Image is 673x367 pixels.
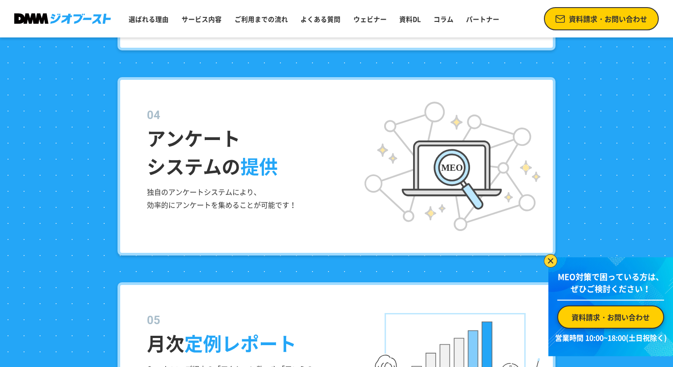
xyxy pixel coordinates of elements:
[462,11,503,28] a: パートナー
[14,13,111,24] img: DMMジオブースト
[240,152,278,180] span: 提供
[396,11,424,28] a: 資料DL
[147,186,314,212] p: 独自のアンケートシステムにより、 効率的にアンケートを集めることが可能です！
[184,329,296,357] span: 定例レポート
[544,254,557,268] img: バナーを閉じる
[147,107,539,180] dt: アンケート システムの
[572,312,650,322] span: 資料請求・お問い合わせ
[430,11,457,28] a: コラム
[557,305,664,329] a: 資料請求・お問い合わせ
[557,271,664,301] p: MEO対策で困っている方は、 ぜひご検討ください！
[297,11,344,28] a: よくある質問
[231,11,292,28] a: ご利用までの流れ
[554,332,668,343] p: 営業時間 10:00~18:00(土日祝除く)
[569,13,647,24] span: 資料請求・お問い合わせ
[178,11,225,28] a: サービス内容
[544,7,659,30] a: 資料請求・お問い合わせ
[125,11,172,28] a: 選ばれる理由
[350,11,390,28] a: ウェビナー
[147,312,539,357] dt: 月次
